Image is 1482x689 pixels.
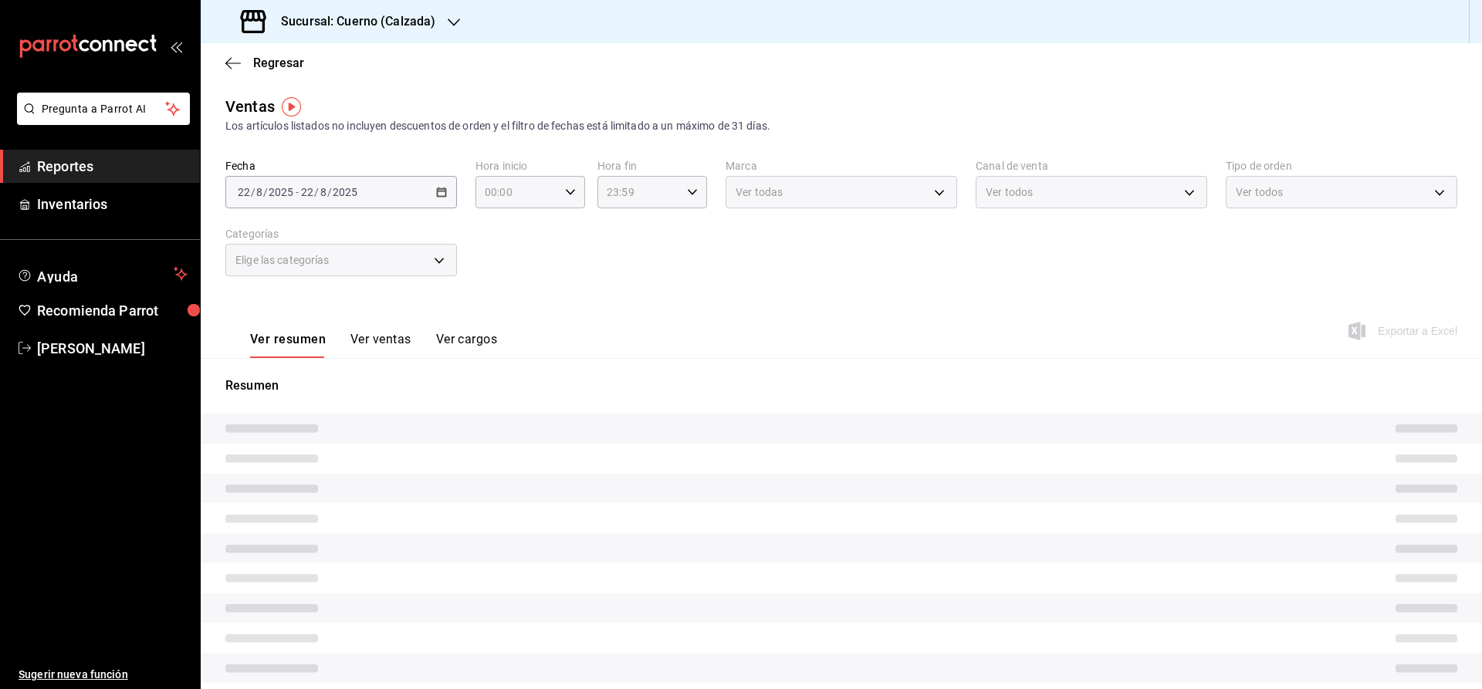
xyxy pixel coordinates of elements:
a: Pregunta a Parrot AI [11,112,190,128]
input: ---- [268,186,294,198]
span: / [314,186,319,198]
p: Resumen [225,377,1457,395]
span: / [263,186,268,198]
span: Ver todos [986,184,1033,200]
span: / [251,186,255,198]
h3: Sucursal: Cuerno (Calzada) [269,12,435,31]
label: Hora inicio [475,160,585,171]
div: Ventas [225,95,275,118]
label: Fecha [225,160,457,171]
button: Ver cargos [436,332,498,358]
span: Ver todos [1236,184,1283,200]
input: -- [237,186,251,198]
div: navigation tabs [250,332,497,358]
input: -- [300,186,314,198]
span: Inventarios [37,194,188,214]
span: Ayuda [37,265,167,283]
span: Regresar [253,56,304,70]
button: Ver ventas [350,332,411,358]
input: -- [320,186,327,198]
span: Ver todas [736,184,783,200]
button: open_drawer_menu [170,40,182,52]
span: Reportes [37,156,188,177]
span: / [327,186,332,198]
span: Elige las categorías [235,252,330,268]
label: Canal de venta [976,160,1207,171]
span: [PERSON_NAME] [37,338,188,359]
button: Ver resumen [250,332,326,358]
label: Marca [726,160,957,171]
span: - [296,186,299,198]
span: Recomienda Parrot [37,300,188,321]
span: Sugerir nueva función [19,667,188,683]
input: ---- [332,186,358,198]
label: Categorías [225,228,457,239]
input: -- [255,186,263,198]
span: Pregunta a Parrot AI [42,101,166,117]
div: Los artículos listados no incluyen descuentos de orden y el filtro de fechas está limitado a un m... [225,118,1457,134]
button: Regresar [225,56,304,70]
label: Tipo de orden [1226,160,1457,171]
button: Pregunta a Parrot AI [17,93,190,125]
label: Hora fin [597,160,707,171]
img: Tooltip marker [282,97,301,117]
